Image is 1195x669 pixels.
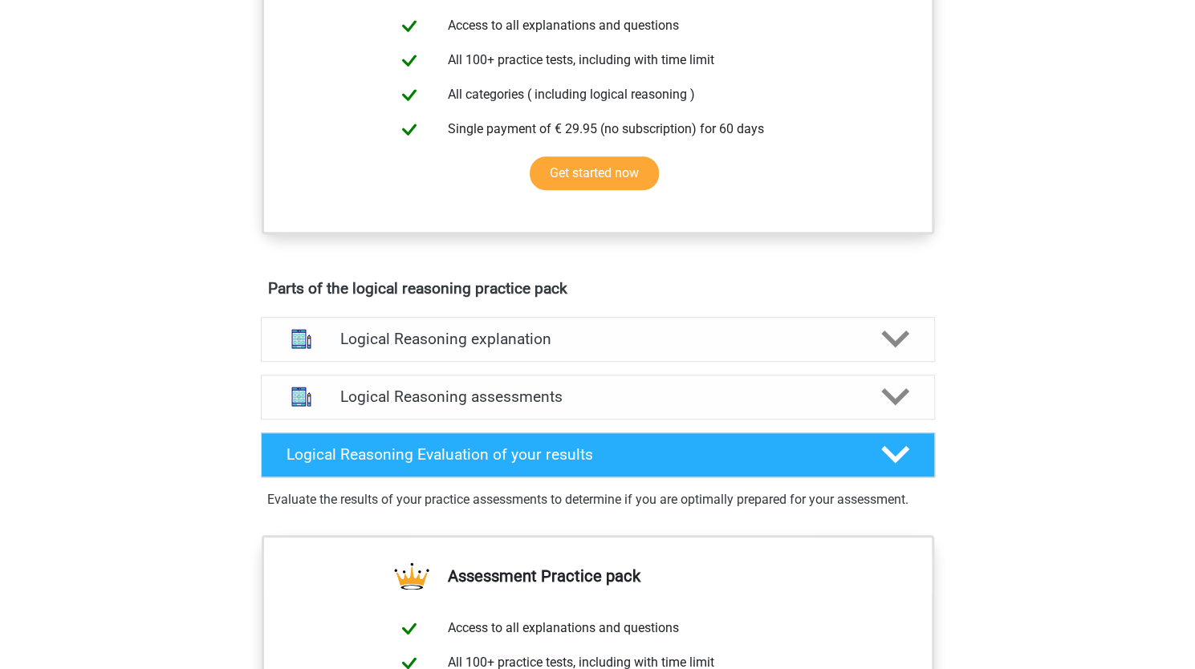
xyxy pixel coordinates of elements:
[340,330,856,348] h4: Logical Reasoning explanation
[281,376,322,417] img: logical reasoning assessments
[340,387,856,406] h4: Logical Reasoning assessments
[254,432,941,477] a: Logical Reasoning Evaluation of your results
[281,318,322,359] img: logical reasoning explanations
[268,279,928,298] h4: Parts of the logical reasoning practice pack
[254,317,941,362] a: explanations Logical Reasoning explanation
[267,490,929,509] p: Evaluate the results of your practice assessments to determine if you are optimally prepared for ...
[287,445,856,464] h4: Logical Reasoning Evaluation of your results
[254,375,941,420] a: assessments Logical Reasoning assessments
[530,156,659,190] a: Get started now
